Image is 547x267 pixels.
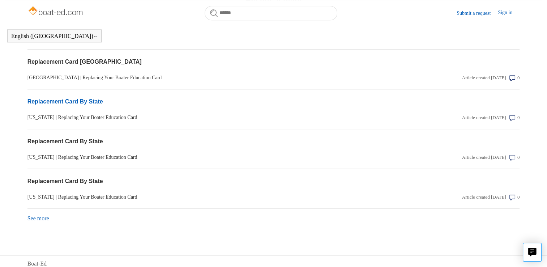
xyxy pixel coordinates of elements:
a: Replacement Card By State [27,137,372,146]
a: [GEOGRAPHIC_DATA] | Replacing Your Boater Education Card [27,74,372,81]
a: [US_STATE] | Replacing Your Boater Education Card [27,153,372,161]
div: Article created [DATE] [462,114,506,121]
div: Article created [DATE] [462,74,506,81]
a: Replacement Card [GEOGRAPHIC_DATA] [27,58,372,66]
button: English ([GEOGRAPHIC_DATA]) [11,33,98,39]
a: See more [27,215,49,221]
div: Article created [DATE] [462,194,506,201]
a: [US_STATE] | Replacing Your Boater Education Card [27,193,372,201]
button: Live chat [523,243,542,262]
input: Search [205,6,337,20]
a: Replacement Card By State [27,97,372,106]
a: Submit a request [457,9,498,17]
img: Boat-Ed Help Center home page [27,4,85,19]
a: [US_STATE] | Replacing Your Boater Education Card [27,114,372,121]
div: Article created [DATE] [462,154,506,161]
a: Replacement Card By State [27,177,372,186]
a: Sign in [498,9,520,17]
